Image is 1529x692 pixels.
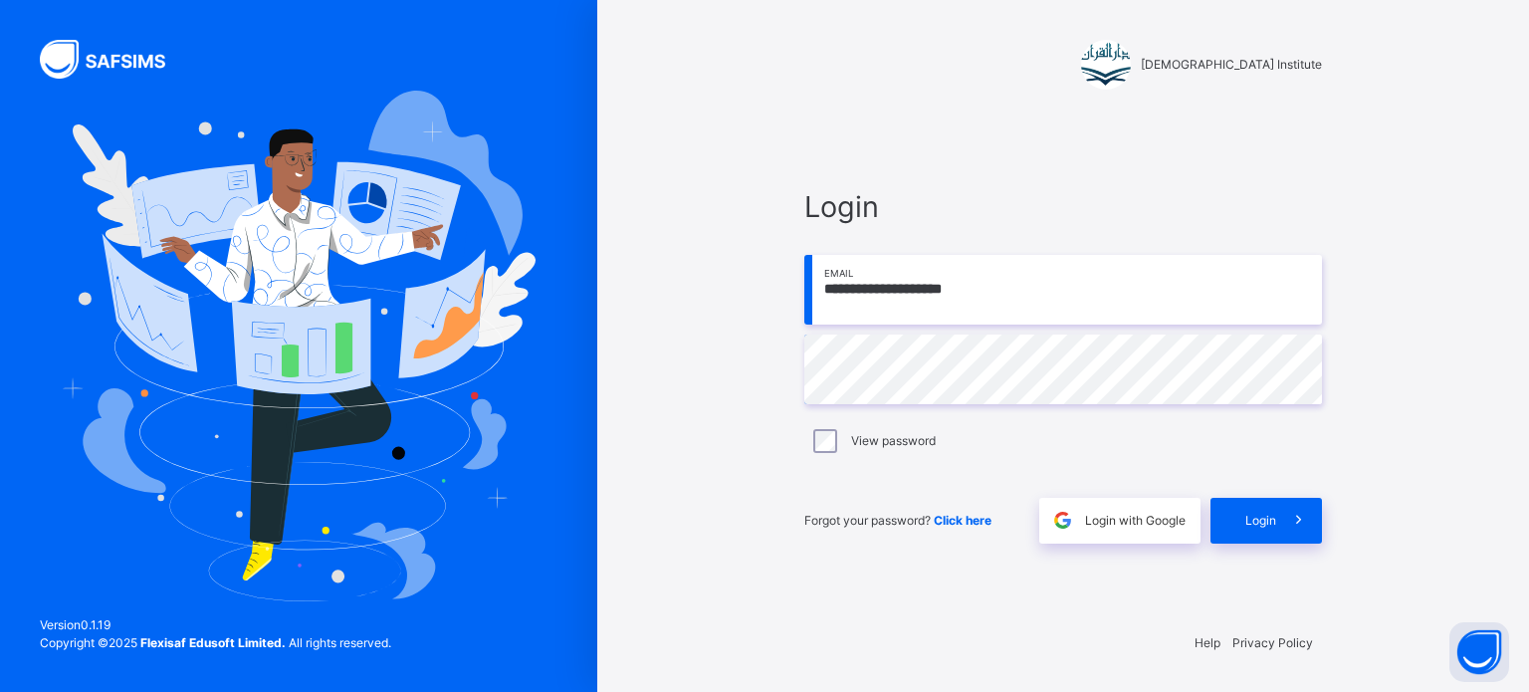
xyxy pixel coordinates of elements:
[1195,635,1220,650] a: Help
[40,635,391,650] span: Copyright © 2025 All rights reserved.
[1051,509,1074,532] img: google.396cfc9801f0270233282035f929180a.svg
[804,185,1322,228] span: Login
[140,635,286,650] strong: Flexisaf Edusoft Limited.
[1232,635,1313,650] a: Privacy Policy
[934,513,991,528] a: Click here
[1449,622,1509,682] button: Open asap
[851,432,936,450] label: View password
[40,616,391,634] span: Version 0.1.19
[62,91,536,600] img: Hero Image
[1141,56,1322,74] span: [DEMOGRAPHIC_DATA] Institute
[40,40,189,79] img: SAFSIMS Logo
[804,513,991,528] span: Forgot your password?
[1085,512,1186,530] span: Login with Google
[1245,512,1276,530] span: Login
